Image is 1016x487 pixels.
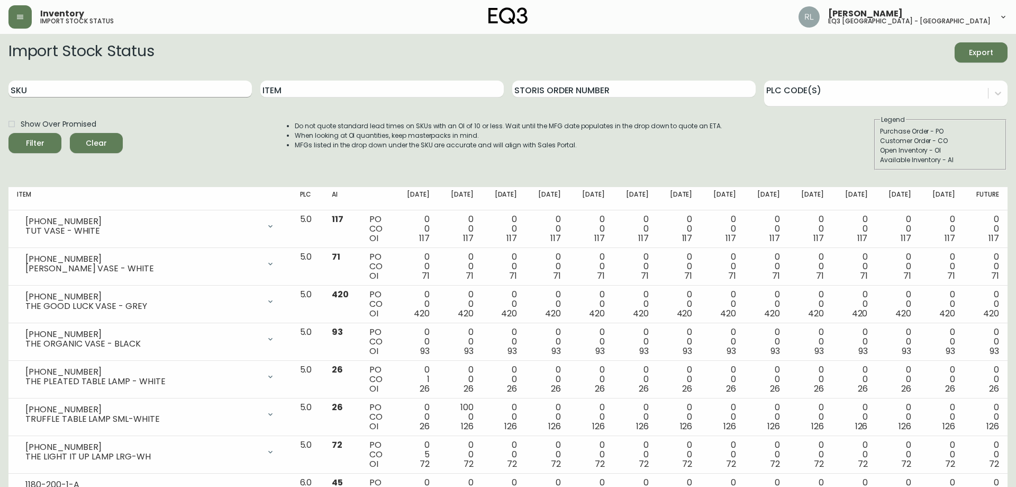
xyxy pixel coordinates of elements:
[709,290,736,318] div: 0 0
[901,458,911,470] span: 72
[972,215,999,243] div: 0 0
[666,290,693,318] div: 0 0
[753,440,780,469] div: 0 0
[899,420,911,432] span: 126
[369,327,386,356] div: PO CO
[813,232,824,244] span: 117
[553,270,561,282] span: 71
[666,403,693,431] div: 0 0
[613,187,657,210] th: [DATE]
[419,232,430,244] span: 117
[25,405,260,414] div: [PHONE_NUMBER]
[858,383,868,395] span: 26
[764,307,780,320] span: 420
[622,365,649,394] div: 0 0
[292,323,324,361] td: 5.0
[622,440,649,469] div: 0 0
[491,215,518,243] div: 0 0
[928,290,955,318] div: 0 0
[488,7,528,24] img: logo
[709,215,736,243] div: 0 0
[25,442,260,452] div: [PHONE_NUMBER]
[884,440,911,469] div: 0 0
[491,440,518,469] div: 0 0
[725,232,736,244] span: 117
[884,365,911,394] div: 0 0
[8,133,61,153] button: Filter
[534,403,561,431] div: 0 0
[727,345,736,357] span: 93
[369,290,386,318] div: PO CO
[569,187,613,210] th: [DATE]
[991,270,999,282] span: 71
[841,215,868,243] div: 0 0
[491,403,518,431] div: 0 0
[414,307,430,320] span: 420
[589,307,605,320] span: 420
[463,232,474,244] span: 117
[972,327,999,356] div: 0 0
[461,420,474,432] span: 126
[292,210,324,248] td: 5.0
[636,420,649,432] span: 126
[903,270,911,282] span: 71
[726,383,736,395] span: 26
[369,270,378,282] span: OI
[945,232,955,244] span: 117
[594,232,605,244] span: 117
[403,365,430,394] div: 0 1
[292,436,324,474] td: 5.0
[491,252,518,281] div: 0 0
[25,330,260,339] div: [PHONE_NUMBER]
[578,290,605,318] div: 0 0
[880,136,1001,146] div: Customer Order - CO
[420,345,430,357] span: 93
[753,290,780,318] div: 0 0
[394,187,438,210] th: [DATE]
[551,345,561,357] span: 93
[447,403,474,431] div: 100 0
[928,440,955,469] div: 0 0
[638,232,649,244] span: 117
[25,414,260,424] div: TRUFFLE TABLE LAMP SML-WHITE
[332,401,343,413] span: 26
[292,361,324,399] td: 5.0
[369,458,378,470] span: OI
[25,292,260,302] div: [PHONE_NUMBER]
[709,403,736,431] div: 0 0
[25,367,260,377] div: [PHONE_NUMBER]
[832,187,876,210] th: [DATE]
[769,232,780,244] span: 117
[983,307,999,320] span: 420
[40,18,114,24] h5: import stock status
[990,345,999,357] span: 93
[895,307,911,320] span: 420
[369,383,378,395] span: OI
[901,232,911,244] span: 117
[534,290,561,318] div: 0 0
[17,215,283,238] div: [PHONE_NUMBER]TUT VASE - WHITE
[989,458,999,470] span: 72
[860,270,868,282] span: 71
[295,131,722,140] li: When looking at OI quantities, keep masterpacks in mind.
[964,187,1008,210] th: Future
[880,127,1001,136] div: Purchase Order - PO
[332,251,340,263] span: 71
[403,440,430,469] div: 0 5
[814,383,824,395] span: 26
[595,458,605,470] span: 72
[447,290,474,318] div: 0 0
[770,383,780,395] span: 26
[332,364,343,376] span: 26
[666,327,693,356] div: 0 0
[369,420,378,432] span: OI
[701,187,745,210] th: [DATE]
[841,365,868,394] div: 0 0
[17,252,283,276] div: [PHONE_NUMBER][PERSON_NAME] VASE - WHITE
[797,440,824,469] div: 0 0
[534,440,561,469] div: 0 0
[551,458,561,470] span: 72
[551,383,561,395] span: 26
[677,307,693,320] span: 420
[972,252,999,281] div: 0 0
